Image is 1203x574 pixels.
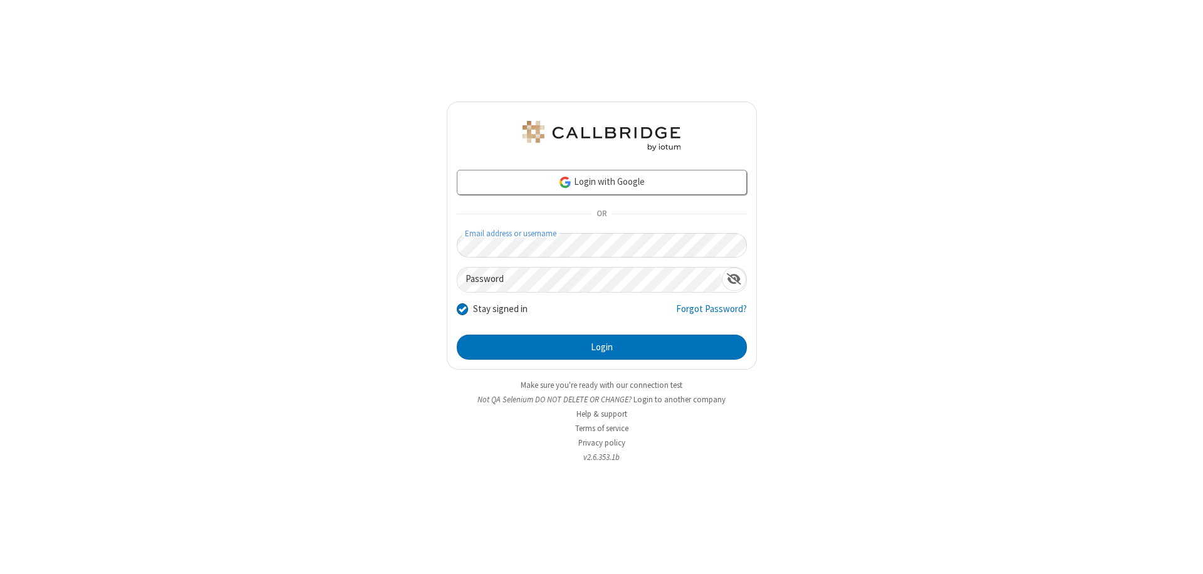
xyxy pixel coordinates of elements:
li: v2.6.353.1b [447,451,757,463]
iframe: Chat [1172,541,1194,565]
a: Terms of service [575,423,628,434]
a: Login with Google [457,170,747,195]
a: Make sure you're ready with our connection test [521,380,682,390]
a: Forgot Password? [676,302,747,326]
span: OR [591,206,612,223]
a: Privacy policy [578,437,625,448]
a: Help & support [576,409,627,419]
img: google-icon.png [558,175,572,189]
input: Email address or username [457,233,747,258]
input: Password [457,268,722,292]
div: Show password [722,268,746,291]
label: Stay signed in [473,302,528,316]
button: Login [457,335,747,360]
li: Not QA Selenium DO NOT DELETE OR CHANGE? [447,394,757,405]
img: QA Selenium DO NOT DELETE OR CHANGE [520,121,683,151]
button: Login to another company [633,394,726,405]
